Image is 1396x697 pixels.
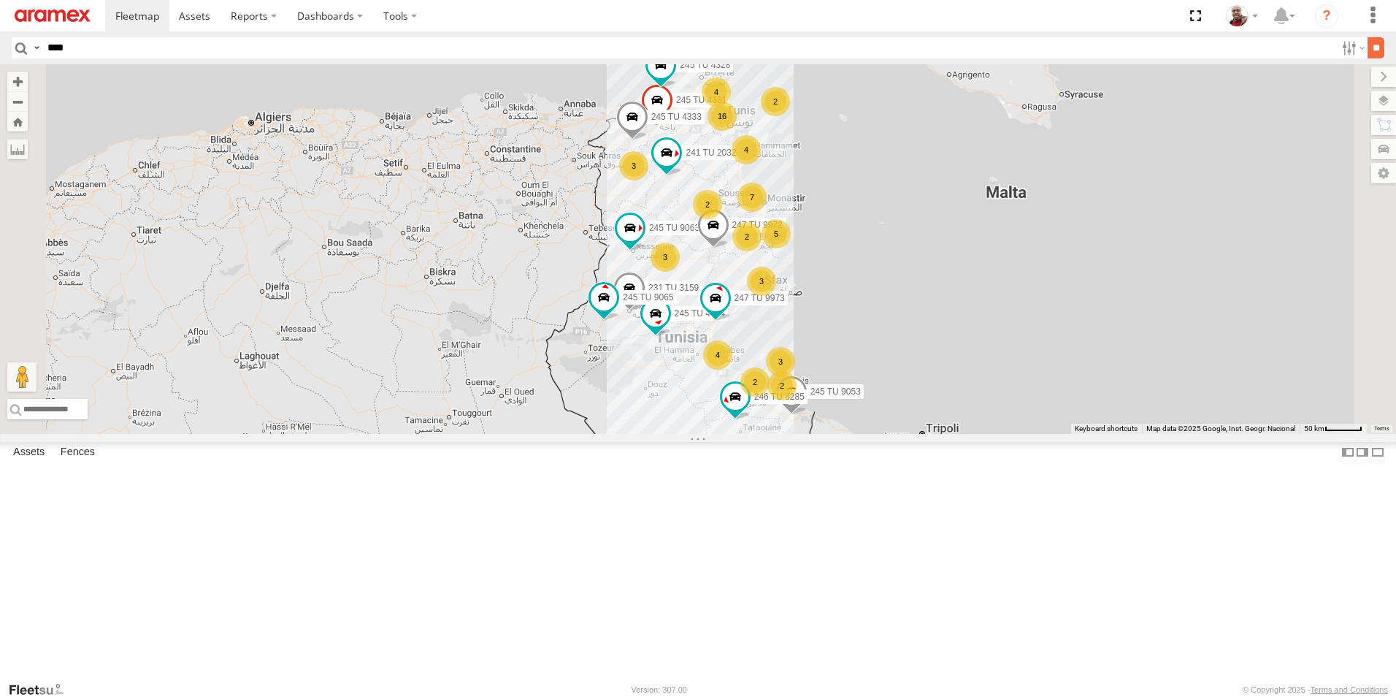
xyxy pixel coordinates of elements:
div: 4 [702,77,731,107]
div: 16 [707,102,737,131]
span: 247 TU 9973 [735,293,785,303]
div: 3 [747,267,776,296]
span: 231 TU 3159 [648,283,699,294]
label: Map Settings [1371,163,1396,183]
a: Terms (opens in new tab) [1374,426,1389,432]
div: 4 [732,135,761,164]
div: 2 [761,87,790,116]
button: Map Scale: 50 km per 48 pixels [1300,424,1367,434]
div: 2 [693,190,722,219]
label: Measure [7,139,28,159]
label: Dock Summary Table to the Left [1341,442,1355,463]
button: Zoom Home [7,112,28,132]
img: aramex-logo.svg [15,9,91,22]
a: Visit our Website [8,682,75,697]
div: Majdi Ghannoudi [1221,5,1263,27]
span: 245 TU 4333 [651,112,702,122]
div: 2 [732,222,762,251]
button: Zoom in [7,72,28,91]
div: 3 [651,243,680,272]
span: 50 km [1304,424,1324,433]
label: Dock Summary Table to the Right [1355,442,1370,463]
div: 3 [619,151,648,180]
span: 245 TU 4331 [676,95,726,105]
i: ? [1315,4,1338,28]
span: 247 TU 9972 [732,220,783,230]
span: 245 TU 4334 [675,308,725,319]
div: 4 [703,340,732,370]
div: Version: 307.00 [632,685,687,694]
span: 246 TU 8285 [754,392,805,402]
span: 245 TU 9063 [649,223,699,233]
span: 245 TU 9065 [623,292,673,302]
div: 2 [767,371,797,400]
div: 5 [762,219,791,248]
div: 2 [740,367,770,397]
div: 7 [737,183,767,212]
span: 245 TU 9053 [810,386,861,397]
label: Search Query [31,37,42,58]
label: Hide Summary Table [1370,442,1385,463]
div: 3 [766,347,795,376]
button: Drag Pegman onto the map to open Street View [7,362,37,392]
button: Zoom out [7,91,28,112]
span: 241 TU 2032 [686,148,736,158]
div: © Copyright 2025 - [1243,685,1388,694]
span: Map data ©2025 Google, Inst. Geogr. Nacional [1146,424,1295,433]
button: Keyboard shortcuts [1075,424,1138,434]
a: Terms and Conditions [1311,685,1388,694]
span: 245 TU 4328 [680,60,730,70]
label: Fences [53,442,102,462]
label: Assets [6,442,52,462]
label: Search Filter Options [1336,37,1368,58]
